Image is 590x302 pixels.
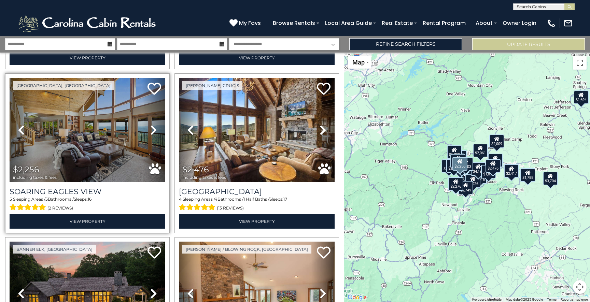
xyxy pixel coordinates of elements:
[229,19,263,28] a: My Favs
[458,169,473,183] div: $4,193
[179,214,335,228] a: View Property
[179,196,335,213] div: Sleeping Areas / Bathrooms / Sleeps:
[182,164,209,174] span: $2,476
[10,51,165,65] a: View Property
[486,159,501,173] div: $2,476
[506,298,543,301] span: Map data ©2025 Google
[441,159,456,173] div: $2,013
[573,56,587,70] button: Toggle fullscreen view
[488,154,503,167] div: $1,712
[454,159,469,173] div: $3,376
[349,38,462,50] a: Refine Search Filters
[453,161,468,175] div: $2,895
[47,204,73,213] span: (2 reviews)
[352,59,365,66] span: Map
[10,187,165,196] a: Soaring Eagles View
[419,17,469,29] a: Rental Program
[452,157,467,170] div: $2,256
[179,187,335,196] h3: Cucumber Tree Lodge
[563,18,573,28] img: mail-regular-white.png
[179,197,182,202] span: 4
[346,293,368,302] a: Open this area in Google Maps (opens a new window)
[504,164,519,178] div: $2,417
[10,197,12,202] span: 5
[45,197,48,202] span: 5
[10,214,165,228] a: View Property
[182,245,311,254] a: [PERSON_NAME] / Blowing Rock, [GEOGRAPHIC_DATA]
[547,298,557,301] a: Terms (opens in new tab)
[215,197,217,202] span: 4
[13,175,57,179] span: including taxes & fees
[499,17,540,29] a: Owner Login
[489,134,504,148] div: $2,009
[17,13,159,33] img: White-1-2.png
[573,280,587,294] button: Map camera controls
[348,56,371,69] button: Change map style
[217,204,244,213] span: (13 reviews)
[243,197,269,202] span: 1 Half Baths /
[13,164,39,174] span: $2,256
[450,154,465,168] div: $2,303
[471,162,486,176] div: $4,190
[179,51,335,65] a: View Property
[472,38,585,50] button: Update Results
[481,164,496,178] div: $1,859
[13,81,114,90] a: [GEOGRAPHIC_DATA], [GEOGRAPHIC_DATA]
[322,17,375,29] a: Local Area Guide
[317,246,331,260] a: Add to favorites
[346,293,368,302] img: Google
[283,197,287,202] span: 17
[13,245,96,254] a: Banner Elk, [GEOGRAPHIC_DATA]
[179,78,335,182] img: thumbnail_163270761.jpeg
[547,18,556,28] img: phone-regular-white.png
[446,159,461,173] div: $2,529
[147,246,161,260] a: Add to favorites
[88,197,92,202] span: 16
[473,144,488,157] div: $2,061
[239,19,261,27] span: My Favs
[10,196,165,213] div: Sleeping Areas / Bathrooms / Sleeps:
[458,181,473,195] div: $2,749
[543,171,558,185] div: $3,704
[317,82,331,97] a: Add to favorites
[574,90,589,104] div: $1,694
[472,297,502,302] button: Keyboard shortcuts
[448,177,463,191] div: $2,276
[561,298,588,301] a: Report a map error
[269,17,319,29] a: Browse Rentals
[179,187,335,196] a: [GEOGRAPHIC_DATA]
[472,17,496,29] a: About
[10,78,165,182] img: thumbnail_167150352.jpeg
[378,17,416,29] a: Real Estate
[447,145,462,159] div: $1,708
[182,81,242,90] a: [PERSON_NAME] Crucis
[182,175,226,179] span: including taxes & fees
[520,168,535,182] div: $1,788
[450,154,465,167] div: $2,301
[458,157,473,171] div: $2,203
